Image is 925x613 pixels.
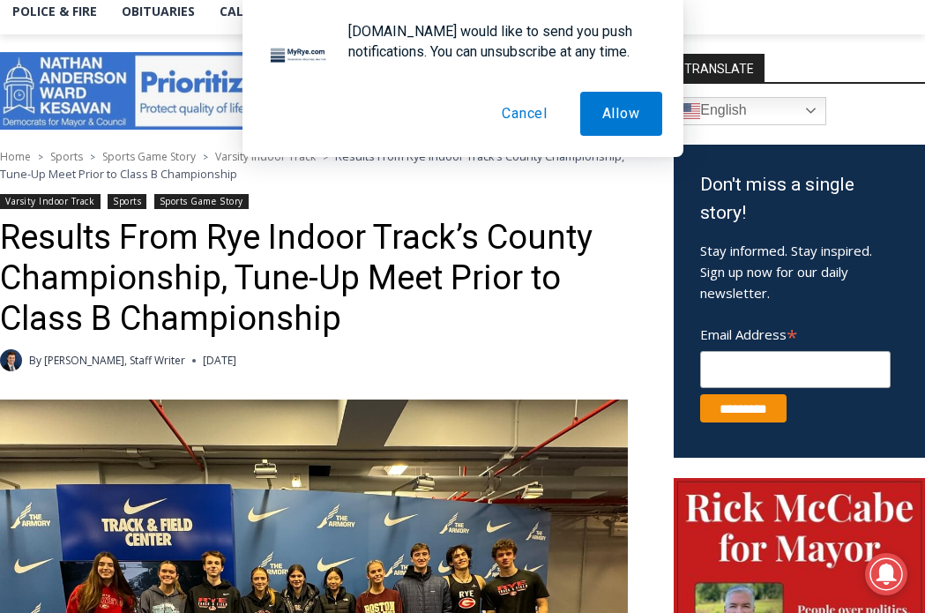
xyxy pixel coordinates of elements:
[197,149,201,167] div: /
[108,194,146,209] a: Sports
[102,149,196,164] a: Sports Game Story
[700,171,899,227] h3: Don't miss a single story!
[184,149,192,167] div: 1
[1,176,250,220] a: [PERSON_NAME] Read Sanctuary Fall Fest: [DATE]
[203,151,208,163] span: >
[50,149,83,164] a: Sports
[700,317,891,348] label: Email Address
[461,176,817,215] span: Intern @ [DOMAIN_NAME]
[203,352,236,369] time: [DATE]
[323,151,328,163] span: >
[424,171,854,220] a: Intern @ [DOMAIN_NAME]
[1,1,175,176] img: s_800_29ca6ca9-f6cc-433c-a631-14f6620ca39b.jpeg
[154,194,249,209] a: Sports Game Story
[580,92,662,136] button: Allow
[445,1,833,171] div: "[PERSON_NAME] and I covered the [DATE] Parade, which was a really eye opening experience as I ha...
[14,177,221,218] h4: [PERSON_NAME] Read Sanctuary Fall Fest: [DATE]
[38,151,43,163] span: >
[44,353,185,368] a: [PERSON_NAME], Staff Writer
[90,151,95,163] span: >
[480,92,570,136] button: Cancel
[29,352,41,369] span: By
[205,149,213,167] div: 6
[184,52,246,145] div: Co-sponsored by Westchester County Parks
[700,240,899,303] p: Stay informed. Stay inspired. Sign up now for our daily newsletter.
[264,21,334,92] img: notification icon
[334,21,662,62] div: [DOMAIN_NAME] would like to send you push notifications. You can unsubscribe at any time.
[215,149,316,164] a: Varsity Indoor Track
